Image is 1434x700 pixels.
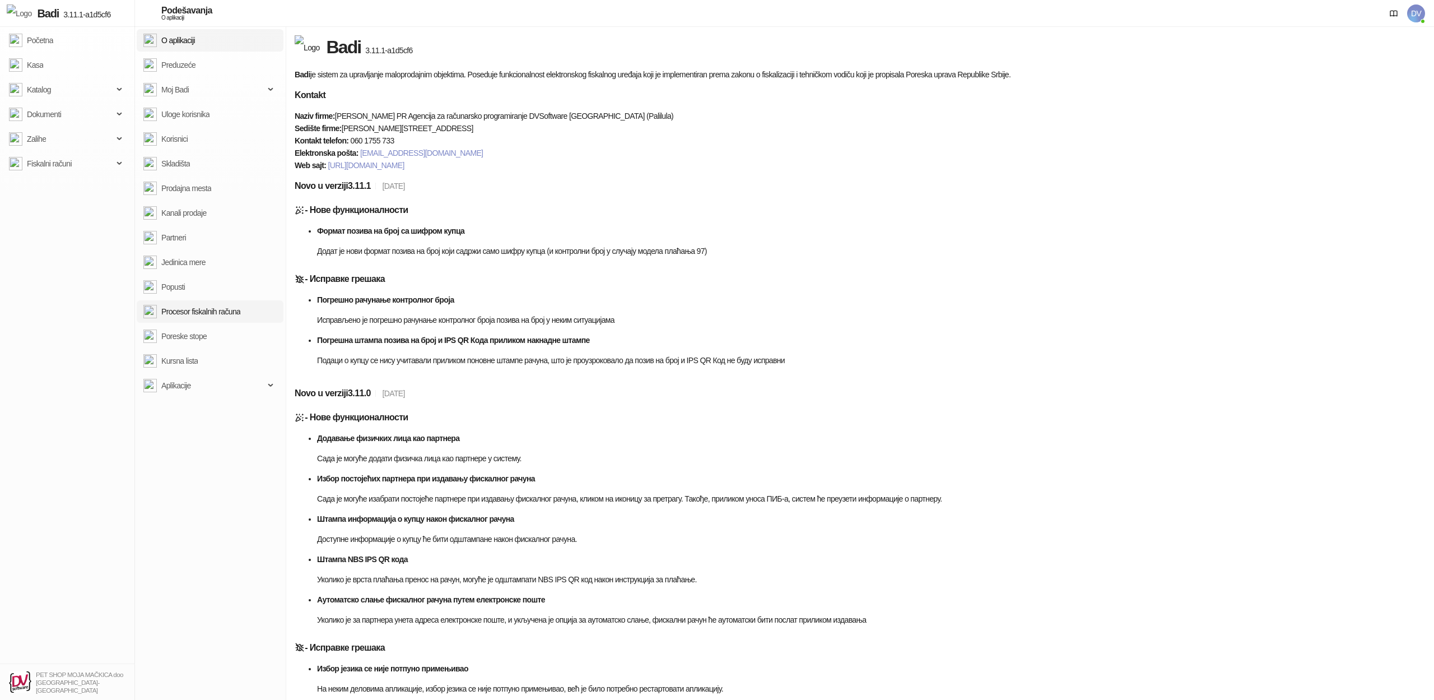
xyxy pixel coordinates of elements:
a: Korisnici [143,128,188,150]
div: O aplikaciji [161,15,212,21]
span: Aplikacije [161,374,191,397]
a: Uloge korisnika [143,103,209,126]
a: Procesor fiskalnih računa [143,300,240,323]
span: Dokumenti [27,103,61,126]
a: Partneri [143,226,186,249]
strong: Аутоматско слање фискалног рачуна путем електронске поште [317,595,545,604]
span: Moj Badi [161,78,189,101]
a: Početna [9,29,53,52]
a: O aplikaciji [143,29,195,52]
a: Kanali prodaje [143,202,207,224]
span: [DATE] [383,389,405,398]
p: [PERSON_NAME] PR Agencija za računarsko programiranje DVSoftware [GEOGRAPHIC_DATA] (Palilula) [PE... [295,110,1425,171]
h5: - Исправке грешака [295,641,1425,655]
img: Logo [7,4,32,22]
h5: Novo u verziji 3.11.0 [295,387,1425,400]
div: Podešavanja [161,6,212,15]
p: Исправљено је погрешно рачунање контролног броја позива на број у неким ситуацијама [317,314,1425,326]
p: Уколико је врста плаћања пренос на рачун, могуће је одштампати NBS IPS QR код након инструкција з... [317,573,1425,586]
img: Logo [295,35,320,60]
a: Popusti [143,276,185,298]
h5: - Нове функционалности [295,203,1425,217]
span: [DATE] [383,182,405,191]
strong: Штампа информација о купцу након фискалног рачуна [317,514,514,523]
strong: Naziv firme: [295,112,335,120]
p: Додат је нови формат позива на број који садржи само шифру купца (и контролни број у случају моде... [317,245,1425,257]
strong: Sedište firme: [295,124,342,133]
h5: - Исправке грешака [295,272,1425,286]
a: Poreske stope [143,325,207,347]
strong: Избор језика се није потпуно примењивао [317,664,468,673]
span: 3.11.1-a1d5cf6 [59,10,110,19]
p: je sistem za upravljanje maloprodajnim objektima. Poseduje funkcionalnost elektronskog fiskalnog ... [295,68,1425,81]
strong: Kontakt telefon: [295,136,348,145]
span: Fiskalni računi [27,152,72,175]
strong: Web sajt: [295,161,326,170]
strong: Додавање физичких лица као партнера [317,434,459,443]
a: [EMAIL_ADDRESS][DOMAIN_NAME] [360,149,483,157]
a: Prodajna mesta [143,177,211,200]
strong: Badi [295,70,310,79]
small: PET SHOP MOJA MAČKICA doo [GEOGRAPHIC_DATA]-[GEOGRAPHIC_DATA] [36,671,123,694]
p: На неким деловима апликације, избор језика се није потпуно примењивао, већ је било потребно реста... [317,683,1425,695]
a: Preduzeće [143,54,195,76]
a: Skladišta [143,152,190,175]
strong: Погрешна штампа позива на број и IPS QR Кода приликом накнадне штампе [317,336,590,345]
p: Сада је могуће изабрати постојеће партнере при издавању фискалног рачуна, кликом на иконицу за пр... [317,493,1425,505]
span: Katalog [27,78,51,101]
img: 64x64-companyLogo-b2da54f3-9bca-40b5-bf51-3603918ec158.png [9,671,31,693]
a: Dokumentacija [1385,4,1403,22]
h5: Kontakt [295,89,1425,102]
span: Badi [327,37,361,57]
h5: - Нове функционалности [295,411,1425,424]
strong: Погрешно рачунање контролног броја [317,295,454,304]
a: Kursna lista [143,350,198,372]
strong: Штампа NBS IPS QR кода [317,555,408,564]
p: Доступне информације о купцу ће бити одштампане након фискалног рачуна. [317,533,1425,545]
h5: Novo u verziji 3.11.1 [295,179,1425,193]
a: Kasa [9,54,43,76]
strong: Избор постојећих партнера при издавању фискалног рачуна [317,474,535,483]
span: 3.11.1-a1d5cf6 [361,46,412,55]
span: DV [1407,4,1425,22]
strong: Формат позива на број са шифром купца [317,226,464,235]
p: Сада је могуће додати физичка лица као партнере у систему. [317,452,1425,465]
a: Jedinica mere [143,251,206,273]
p: Подаци о купцу се нису учитавали приликом поновне штампе рачуна, што је проузроковало да позив на... [317,354,1425,367]
span: Zalihe [27,128,46,150]
p: Уколико је за партнера унета адреса електронске поште, и укључена је опција за аутоматско слање, ... [317,614,1425,626]
span: Badi [38,7,59,20]
a: [URL][DOMAIN_NAME] [328,161,404,170]
strong: Elektronska pošta: [295,149,358,157]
